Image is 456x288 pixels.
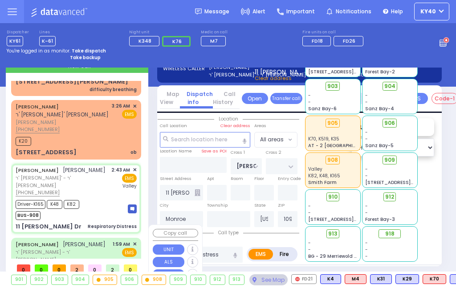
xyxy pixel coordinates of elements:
span: 910 [328,193,338,201]
span: EMS [122,174,137,183]
span: 0 [17,264,30,276]
span: K70, K519, K35 [308,136,339,142]
input: Search location here [160,132,250,148]
button: ALS [153,257,184,267]
span: 906 [384,119,395,127]
a: Map View [160,90,180,106]
span: - [365,136,368,142]
label: Location Name [160,148,192,154]
label: Township [207,202,228,208]
span: 0 [53,264,66,276]
label: Fire units on call [302,30,366,35]
div: BLS [395,274,419,284]
label: WIRELESS CALLER [163,65,206,72]
span: EMS [122,248,137,257]
span: ר' [PERSON_NAME]' - ר' [PERSON_NAME] [16,174,109,189]
div: FD21 [291,274,317,284]
span: M7 [210,37,218,44]
span: - [365,129,368,136]
div: ob [130,149,137,156]
span: Valley [122,183,137,189]
div: 905 [326,119,340,128]
span: 2 [70,264,84,276]
a: [PERSON_NAME] [16,167,59,174]
span: 918 [385,230,395,238]
span: Forest Bay-2 [365,68,395,75]
div: [STREET_ADDRESS] [16,148,77,157]
div: 906 [121,275,137,284]
span: K76 [172,38,182,45]
span: 912 [385,193,394,201]
div: BLS [370,274,392,284]
div: 901 [12,275,26,284]
span: ר' [PERSON_NAME]' [PERSON_NAME] [16,111,109,118]
span: - [308,92,311,99]
div: 902 [31,275,47,284]
button: Transfer call [270,93,302,104]
span: Notifications [336,8,371,16]
a: [PERSON_NAME] [16,103,59,110]
label: Room [231,176,243,182]
div: K29 [395,274,419,284]
div: Respiratory Distress [88,223,137,230]
span: 2:43 AM [111,167,130,173]
label: Cross 1 [231,149,245,156]
span: - [365,203,368,209]
span: [PERSON_NAME] [16,119,109,126]
span: Help [391,8,403,16]
div: 908 [326,156,340,164]
label: Clear address [220,123,250,129]
span: BG - 29 Merriewold S. [308,253,358,260]
span: ✕ [133,166,137,174]
span: Valley [308,166,322,172]
div: [STREET_ADDRESS][PERSON_NAME] [16,77,128,86]
span: K20 [16,137,31,146]
span: 11 [PERSON_NAME] Dr [255,68,305,75]
div: 909 [170,275,186,284]
span: - [308,240,311,246]
button: UNIT [153,244,184,255]
div: difficulty breathing [90,86,137,93]
span: Sanz Bay-4 [365,105,394,112]
span: 909 [384,156,395,164]
label: City [160,202,168,208]
a: Call History [213,90,240,106]
label: Save as POI [201,148,227,154]
span: 1:59 AM [113,241,130,248]
span: Alert [252,8,265,16]
span: 3:26 AM [112,103,130,109]
div: ALS [423,274,446,284]
div: - [365,253,415,260]
label: Call Location [160,123,187,129]
span: - [308,246,311,253]
label: Floor [254,176,264,182]
label: State [254,202,266,208]
span: Driver-K165 [16,200,45,209]
span: Location [214,116,243,122]
span: You're logged in as monitor. [7,48,70,54]
div: 913 [229,275,244,284]
span: All areas [260,136,284,144]
div: 903 [52,275,68,284]
div: 912 [210,275,225,284]
span: Sanz Bay-5 [365,142,394,149]
div: K31 [370,274,392,284]
button: Copy call [153,229,198,237]
span: Forest Bay-3 [365,216,395,223]
img: red-radio-icon.svg [295,277,300,281]
div: 910 [191,275,205,284]
div: - [365,246,415,253]
img: Logo [31,6,90,17]
span: - [365,209,368,216]
div: BLS [320,274,341,284]
a: Open in new page [242,93,268,104]
div: 904 [72,275,89,284]
label: ר' [PERSON_NAME]' - ר' [PERSON_NAME] [209,71,252,79]
div: See map [249,274,288,285]
span: [PERSON_NAME] [63,240,106,248]
span: Other building occupants [195,189,200,196]
div: M4 [345,274,366,284]
span: KY40 [420,8,436,16]
label: Night unit [129,30,193,35]
span: 913 [328,230,338,238]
